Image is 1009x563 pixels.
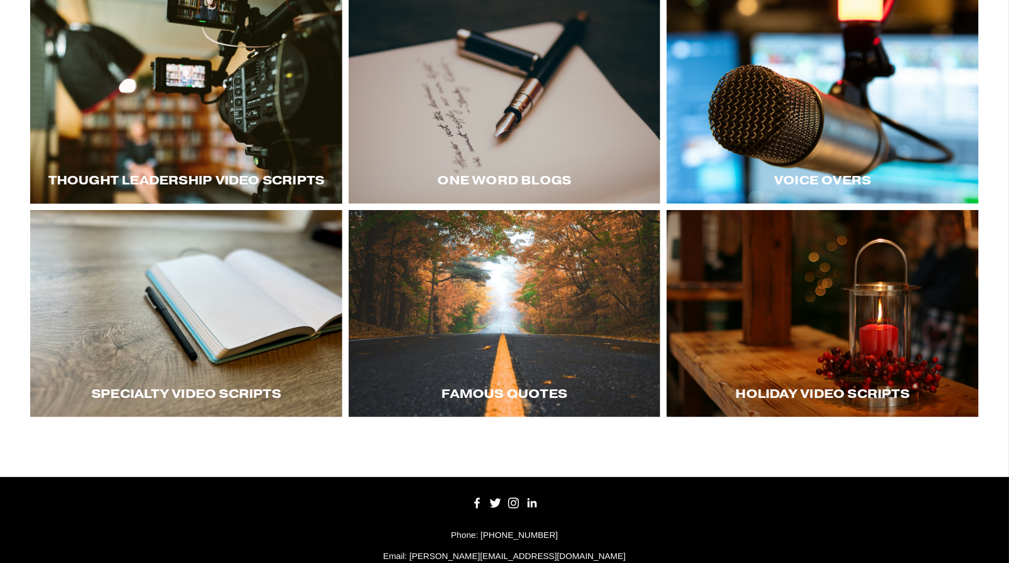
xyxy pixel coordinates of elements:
[472,498,483,509] a: Facebook
[526,498,537,509] a: LinkedIn
[437,172,571,188] span: One word blogs
[30,528,979,542] p: Phone: [PHONE_NUMBER]
[508,498,519,509] a: Instagram
[48,172,325,188] span: Thought LEadership Video Scripts
[92,385,281,401] span: Specialty Video Scripts
[30,549,979,563] p: Email: [PERSON_NAME][EMAIL_ADDRESS][DOMAIN_NAME]
[736,385,910,401] span: Holiday Video Scripts
[490,498,501,509] a: Twitter
[774,172,871,188] span: Voice Overs
[442,385,568,401] span: Famous Quotes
